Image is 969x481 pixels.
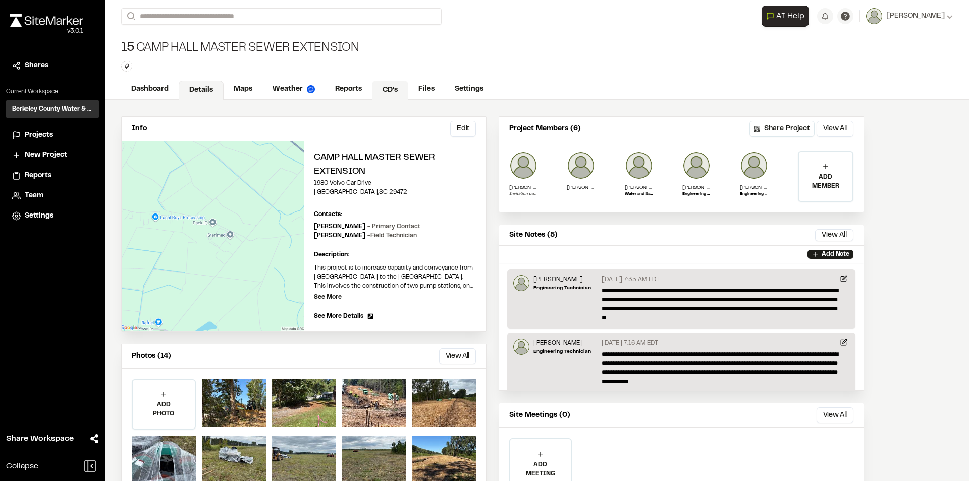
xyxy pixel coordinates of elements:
[121,80,179,99] a: Dashboard
[509,184,537,191] p: [PERSON_NAME][EMAIL_ADDRESS][DOMAIN_NAME]
[682,151,711,180] img: Josh Cooper
[121,61,132,72] button: Edit Tags
[314,179,476,188] p: 1980 Volvo Car Drive
[325,80,372,99] a: Reports
[6,433,74,445] span: Share Workspace
[822,250,849,259] p: Add Note
[367,224,420,229] span: - Primary Contact
[307,85,315,93] img: precipai.png
[25,130,53,141] span: Projects
[224,80,262,99] a: Maps
[12,104,93,114] h3: Berkeley County Water & Sewer
[509,191,537,197] p: Invitation pending
[533,339,591,348] p: [PERSON_NAME]
[314,293,342,302] p: See More
[12,190,93,201] a: Team
[513,339,529,355] img: Micah Trembath
[799,173,852,191] p: ADD MEMBER
[510,460,571,478] p: ADD MEETING
[509,151,537,180] img: user_empty.png
[866,8,953,24] button: [PERSON_NAME]
[509,230,558,241] p: Site Notes (5)
[12,60,93,71] a: Shares
[12,130,93,141] a: Projects
[682,191,711,197] p: Engineering Manager
[625,191,653,197] p: Water and Sanitation Director
[533,348,591,355] p: Engineering Technician
[513,275,529,291] img: Micah Trembath
[567,151,595,180] img: Andrew Nethery
[602,339,658,348] p: [DATE] 7:16 AM EDT
[762,6,809,27] button: Open AI Assistant
[762,6,813,27] div: Open AI Assistant
[12,210,93,222] a: Settings
[262,80,325,99] a: Weather
[439,348,476,364] button: View All
[817,121,853,137] button: View All
[121,8,139,25] button: Search
[25,60,48,71] span: Shares
[25,190,43,201] span: Team
[533,284,591,292] p: Engineering Technician
[602,275,660,284] p: [DATE] 7:35 AM EDT
[625,151,653,180] img: Jimmy Crepeau
[25,150,67,161] span: New Project
[314,222,420,231] p: [PERSON_NAME]
[567,184,595,191] p: [PERSON_NAME]
[408,80,445,99] a: Files
[815,229,853,241] button: View All
[25,170,51,181] span: Reports
[886,11,945,22] span: [PERSON_NAME]
[10,27,83,36] div: Oh geez...please don't...
[817,407,853,423] button: View All
[450,121,476,137] button: Edit
[314,263,476,291] p: This project is to increase capacity and conveyance from [GEOGRAPHIC_DATA] to the [GEOGRAPHIC_DAT...
[776,10,804,22] span: AI Help
[372,81,408,100] a: CD's
[12,150,93,161] a: New Project
[682,184,711,191] p: [PERSON_NAME]
[133,400,195,418] p: ADD PHOTO
[314,312,363,321] span: See More Details
[625,184,653,191] p: [PERSON_NAME]
[179,81,224,100] a: Details
[314,231,417,240] p: [PERSON_NAME]
[740,151,768,180] img: James A. Fisk
[132,351,171,362] p: Photos (14)
[314,250,476,259] p: Description:
[749,121,815,137] button: Share Project
[866,8,882,24] img: User
[367,233,417,238] span: - Field Technician
[445,80,494,99] a: Settings
[121,40,134,57] span: 15
[533,275,591,284] p: [PERSON_NAME]
[509,410,570,421] p: Site Meetings (0)
[25,210,53,222] span: Settings
[314,151,476,179] h2: Camp Hall Master Sewer Extension
[6,87,99,96] p: Current Workspace
[6,460,38,472] span: Collapse
[10,14,83,27] img: rebrand.png
[121,40,359,57] div: Camp Hall Master Sewer Extension
[740,191,768,197] p: Engineering Superintendent
[740,184,768,191] p: [PERSON_NAME]
[314,188,476,197] p: [GEOGRAPHIC_DATA] , SC 29472
[12,170,93,181] a: Reports
[314,210,342,219] p: Contacts:
[509,123,581,134] p: Project Members (6)
[132,123,147,134] p: Info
